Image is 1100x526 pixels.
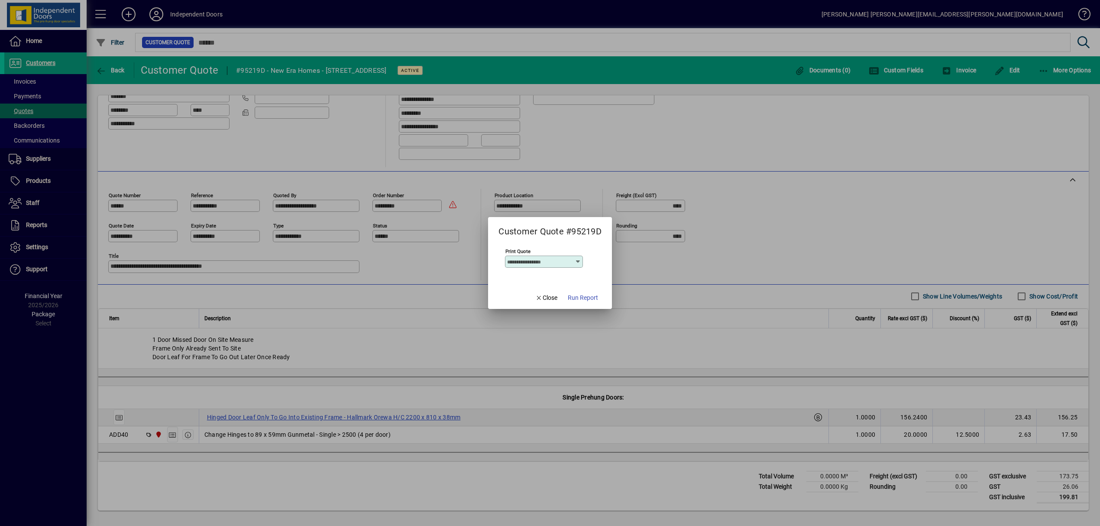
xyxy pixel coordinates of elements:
h2: Customer Quote #95219D [488,217,612,238]
span: Close [535,293,557,302]
button: Close [531,290,561,305]
mat-label: Print Quote [505,248,531,254]
span: Run Report [568,293,598,302]
button: Run Report [564,290,602,305]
